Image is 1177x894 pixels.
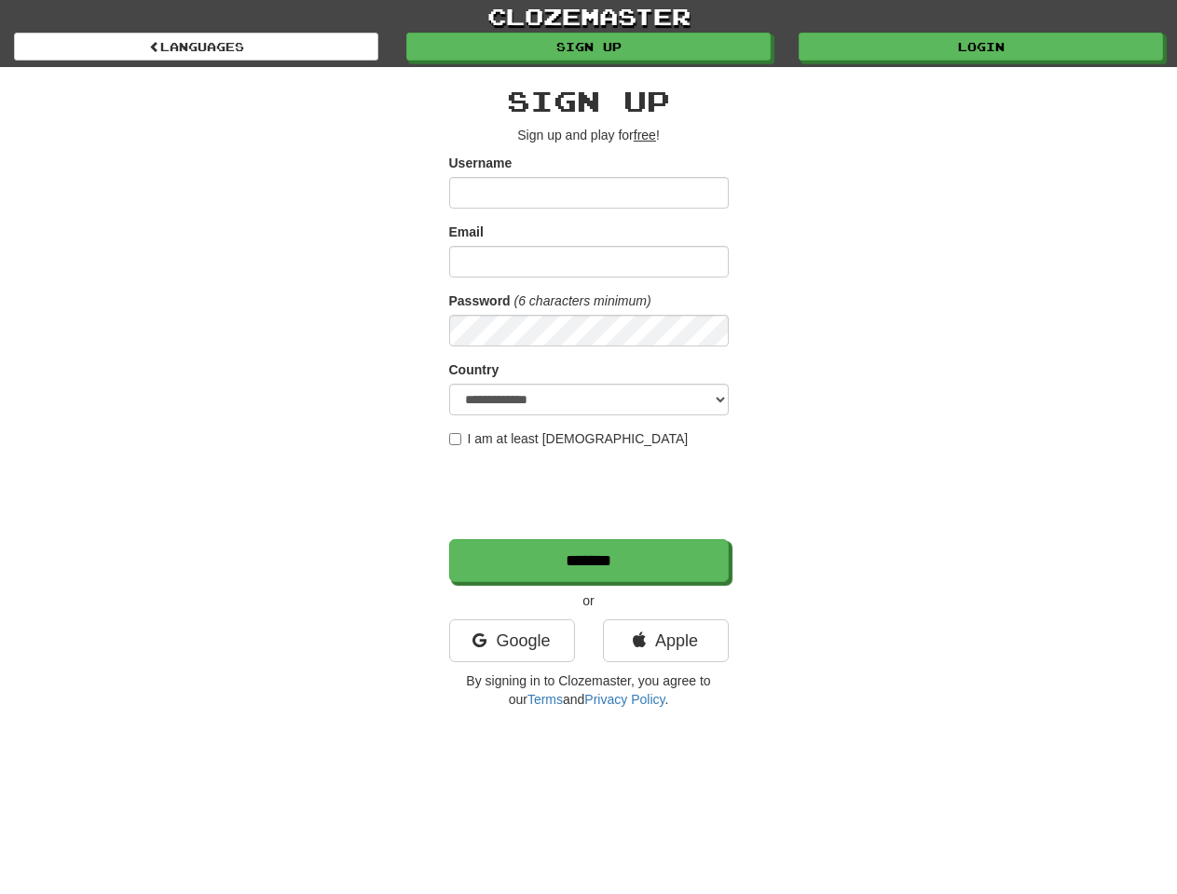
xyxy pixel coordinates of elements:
a: Google [449,619,575,662]
input: I am at least [DEMOGRAPHIC_DATA] [449,433,461,445]
a: Privacy Policy [584,692,664,707]
label: Email [449,223,484,241]
label: Country [449,360,500,379]
a: Login [799,33,1163,61]
a: Languages [14,33,378,61]
h2: Sign up [449,86,729,116]
a: Terms [527,692,563,707]
p: or [449,591,729,610]
a: Apple [603,619,729,662]
iframe: reCAPTCHA [449,457,732,530]
label: Username [449,154,513,172]
a: Sign up [406,33,771,61]
p: Sign up and play for ! [449,126,729,144]
label: Password [449,291,511,310]
u: free [634,128,656,142]
p: By signing in to Clozemaster, you agree to our and . [449,671,729,709]
label: I am at least [DEMOGRAPHIC_DATA] [449,429,689,448]
em: (6 characters minimum) [514,293,651,308]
